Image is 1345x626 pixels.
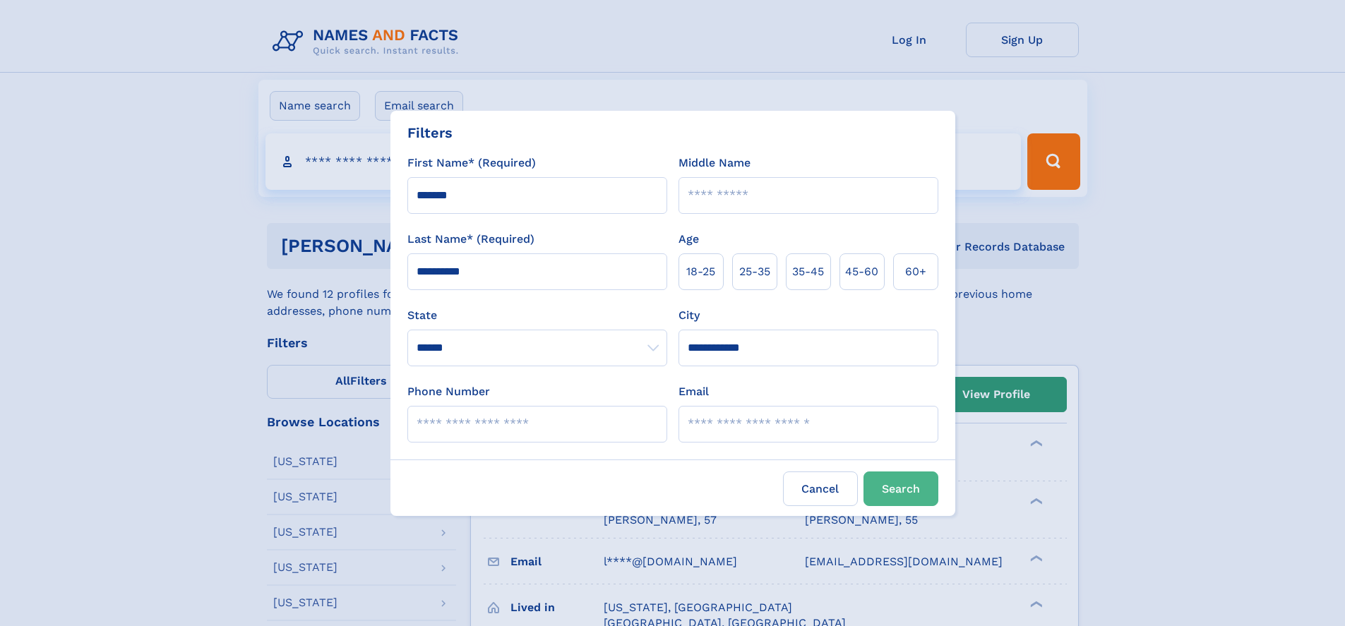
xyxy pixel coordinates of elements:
span: 60+ [905,263,926,280]
label: City [679,307,700,324]
label: Cancel [783,471,858,506]
span: 18‑25 [686,263,715,280]
button: Search [863,471,938,506]
label: First Name* (Required) [407,155,536,171]
label: Middle Name [679,155,751,171]
label: Phone Number [407,383,490,400]
span: 35‑45 [792,263,824,280]
span: 45‑60 [845,263,878,280]
span: 25‑35 [739,263,770,280]
label: Age [679,231,699,248]
label: Last Name* (Required) [407,231,534,248]
label: State [407,307,667,324]
label: Email [679,383,709,400]
div: Filters [407,122,453,143]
